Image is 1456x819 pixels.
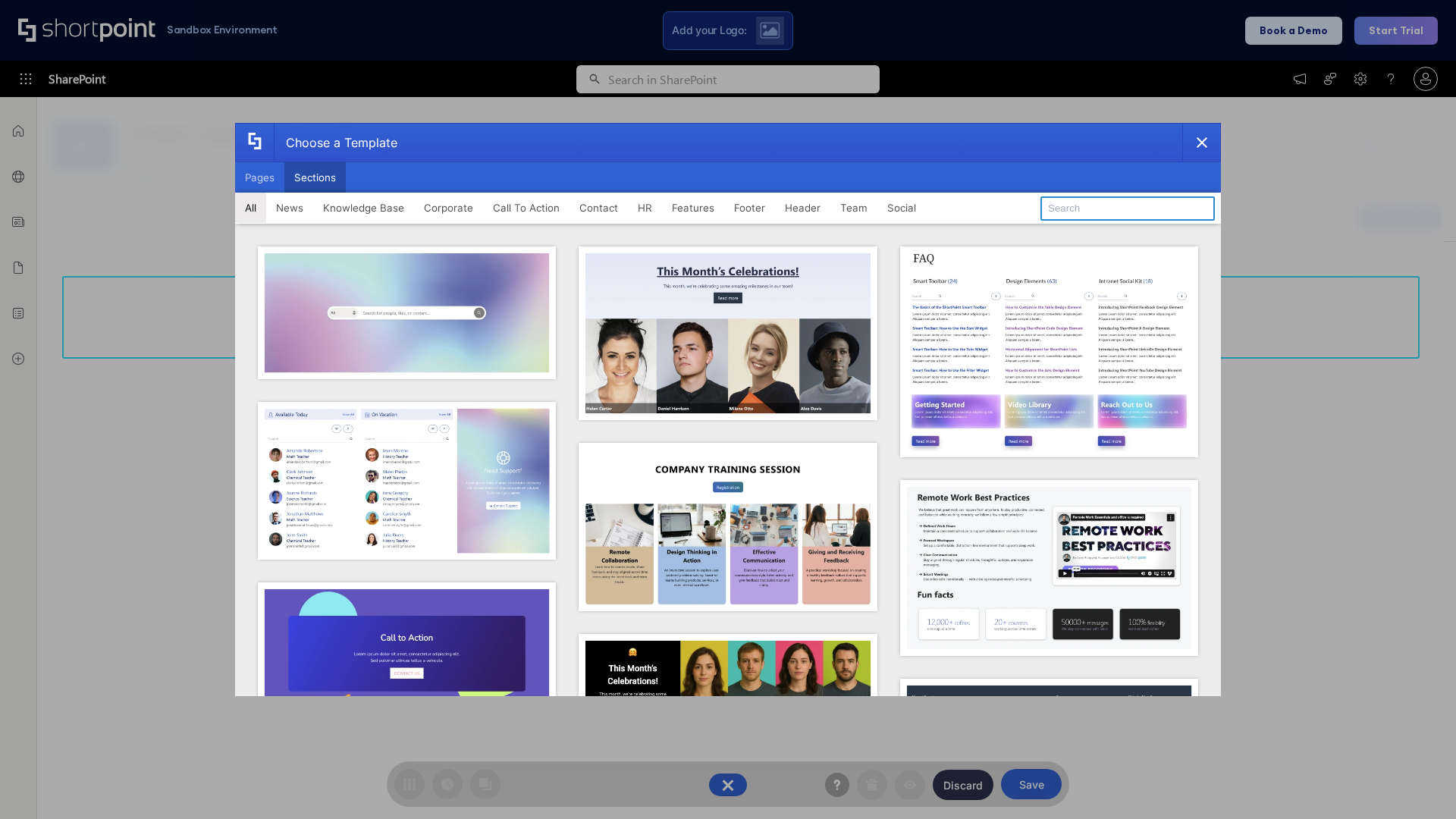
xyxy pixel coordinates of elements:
[414,193,483,223] button: Corporate
[628,193,662,223] button: HR
[1040,196,1215,221] input: Search
[266,193,313,223] button: News
[483,193,570,223] button: Call To Action
[775,193,830,223] button: Header
[313,193,414,223] button: Knowledge Base
[274,124,397,162] div: Choose a Template
[284,162,346,193] button: Sections
[662,193,724,223] button: Features
[877,193,926,223] button: Social
[235,123,1221,696] div: template selector
[724,193,775,223] button: Footer
[235,162,284,193] button: Pages
[570,193,628,223] button: Contact
[830,193,877,223] button: Team
[235,193,266,223] button: All
[1380,746,1456,819] iframe: Chat Widget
